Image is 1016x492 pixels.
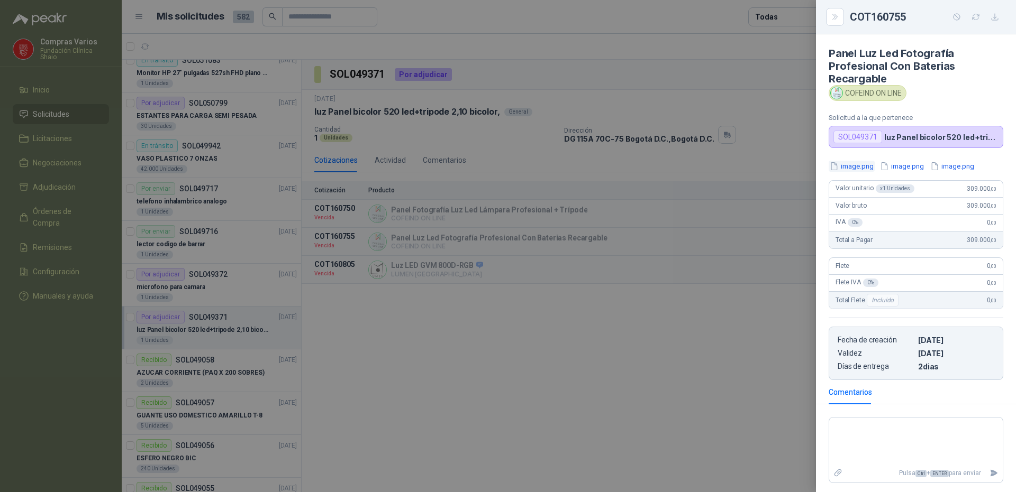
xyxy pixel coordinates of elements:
div: SOL049371 [833,131,882,143]
p: [DATE] [918,349,994,358]
img: Company Logo [831,87,842,99]
p: [DATE] [918,336,994,345]
span: Flete [836,262,849,270]
span: 0 [987,219,996,226]
button: Enviar [985,464,1003,482]
div: x 1 Unidades [876,184,914,193]
p: luz Panel bicolor 520 led+tripode 2,10 bicolor, [884,133,999,142]
span: Flete IVA [836,279,878,287]
button: image.png [929,161,975,172]
div: Incluido [867,294,899,307]
span: Ctrl [915,470,927,477]
span: Total a Pagar [836,236,873,244]
p: Solicitud a la que pertenece [829,114,1003,122]
span: ,00 [990,186,996,192]
p: Días de entrega [838,362,914,371]
button: Close [829,11,841,23]
h4: Panel Luz Led Fotografía Profesional Con Baterias Recargable [829,47,1003,85]
span: 309.000 [967,202,996,209]
span: 309.000 [967,236,996,244]
button: image.png [879,161,925,172]
span: 0 [987,262,996,270]
p: Validez [838,349,914,358]
span: ,00 [990,280,996,286]
div: Comentarios [829,386,872,398]
div: 0 % [848,218,863,227]
div: 0 % [863,279,878,287]
button: image.png [829,161,875,172]
div: COFEIND ON LINE [829,85,906,101]
span: Valor unitario [836,184,914,193]
span: Valor bruto [836,202,866,209]
span: 0 [987,279,996,286]
span: 309.000 [967,185,996,192]
p: Pulsa + para enviar [847,464,986,482]
span: 0 [987,296,996,304]
span: IVA [836,218,863,227]
p: 2 dias [918,362,994,371]
span: ,00 [990,220,996,226]
p: Fecha de creación [838,336,914,345]
span: ,00 [990,203,996,209]
span: Total Flete [836,294,901,307]
span: ENTER [930,470,949,477]
span: ,00 [990,263,996,269]
div: COT160755 [850,8,1003,25]
span: ,00 [990,298,996,303]
span: ,00 [990,237,996,243]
